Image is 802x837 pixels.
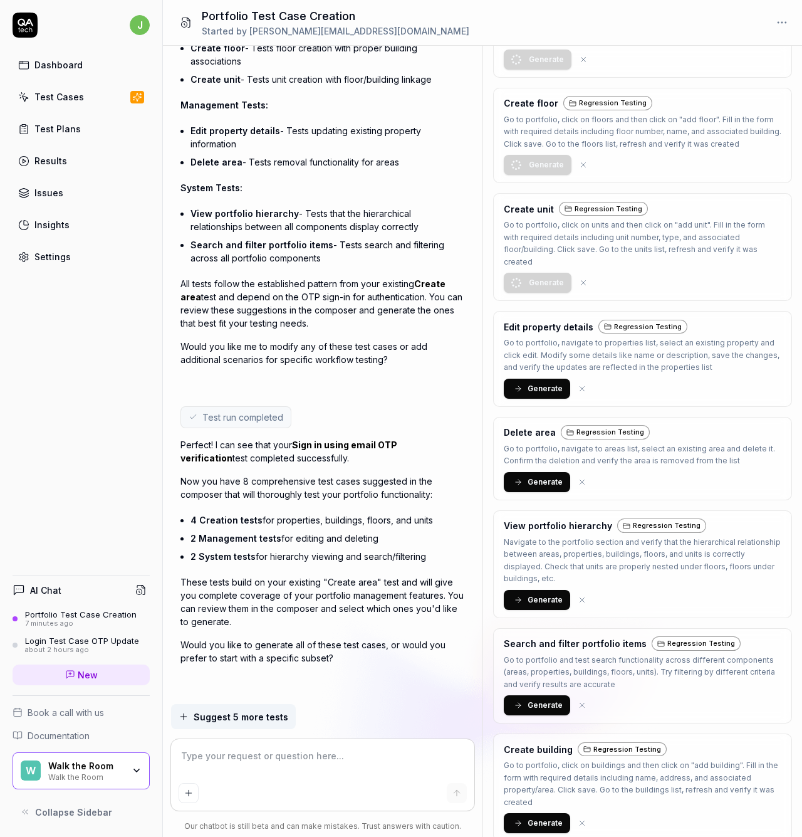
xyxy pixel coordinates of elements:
[529,277,564,288] span: Generate
[249,26,469,36] span: [PERSON_NAME][EMAIL_ADDRESS][DOMAIN_NAME]
[13,245,150,269] a: Settings
[48,771,123,781] div: Walk the Room
[652,636,741,651] a: Regression Testing
[504,113,781,150] p: Go to portfolio, click on floors and then click on "add floor". Fill in the form with required de...
[528,383,563,394] span: Generate
[34,122,81,135] div: Test Plans
[21,761,41,781] span: W
[34,154,67,167] div: Results
[559,202,648,216] div: Regression Testing
[180,475,465,501] p: Now you have 8 comprehensive test cases suggested in the composer that will thoroughly test your ...
[504,97,558,110] h3: Create floor
[529,54,564,65] span: Generate
[504,379,570,399] button: Generate
[561,425,650,440] a: Regression Testing
[190,122,465,153] li: - Tests updating existing property information
[504,273,571,293] button: Generate
[30,584,61,597] h4: AI Chat
[504,695,570,715] button: Generate
[617,519,706,534] a: Regression Testing
[179,783,199,803] button: Add attachment
[180,182,242,193] span: System Tests:
[180,638,465,665] p: Would you like to generate all of these test cases, or would you prefer to start with a specific ...
[190,515,263,525] span: 4 Creation tests
[13,181,150,205] a: Issues
[528,700,563,711] span: Generate
[563,96,652,110] div: Regression Testing
[504,536,781,585] p: Navigate to the portfolio section and verify that the hierarchical relationship between areas, pr...
[504,50,571,70] button: Generate
[504,337,781,374] p: Go to portfolio, navigate to properties list, select an existing property and click edit. Modify ...
[78,668,98,682] span: New
[190,204,465,236] li: - Tests that the hierarchical relationships between all components display correctly
[504,759,781,808] p: Go to portfolio, click on buildings and then click on "add building". Fill in the form with requi...
[504,472,570,492] button: Generate
[48,761,123,772] div: Walk the Room
[190,529,465,547] li: for editing and deleting
[13,752,150,790] button: WWalk the RoomWalk the Room
[190,547,465,566] li: for hierarchy viewing and search/filtering
[529,159,564,171] span: Generate
[190,236,465,267] li: - Tests search and filtering across all portfolio components
[34,90,84,103] div: Test Cases
[180,440,397,463] a: Sign in using email OTP verification
[190,43,245,53] span: Create floor
[28,729,90,742] span: Documentation
[13,117,150,141] a: Test Plans
[180,576,465,628] p: These tests build on your existing "Create area" test and will give you complete coverage of your...
[25,619,137,628] div: 7 minutes ago
[35,806,112,819] span: Collapse Sidebar
[190,74,241,85] span: Create unit
[504,155,571,175] button: Generate
[194,710,288,724] span: Suggest 5 more tests
[13,799,150,824] button: Collapse Sidebar
[504,426,556,439] h3: Delete area
[202,411,283,424] span: Test run completed
[190,153,465,171] li: - Tests removal functionality for areas
[528,476,563,488] span: Generate
[34,58,83,71] div: Dashboard
[202,24,469,38] div: Started by
[504,743,573,756] h3: Create building
[504,219,781,268] p: Go to portfolio, click on units and then click on "add unit". Fill in the form with required deta...
[528,818,563,829] span: Generate
[34,186,63,199] div: Issues
[190,533,281,544] span: 2 Management tests
[34,250,71,263] div: Settings
[180,340,465,366] p: Would you like me to modify any of these test cases or add additional scenarios for specific work...
[559,201,648,216] a: Regression Testing
[13,636,150,655] a: Login Test Case OTP Updateabout 2 hours ago
[180,277,465,330] p: All tests follow the established pattern from your existing test and depend on the OTP sign-in fo...
[504,519,612,532] h3: View portfolio hierarchy
[504,203,554,216] h3: Create unit
[190,240,333,250] span: Search and filter portfolio items
[13,149,150,173] a: Results
[13,609,150,628] a: Portfolio Test Case Creation7 minutes ago
[190,551,256,562] span: 2 System tests
[190,70,465,88] li: - Tests unit creation with floor/building linkage
[13,706,150,719] a: Book a call with us
[25,646,139,655] div: about 2 hours ago
[180,438,465,465] p: Perfect! I can see that your test completed successfully.
[130,15,150,35] span: j
[13,213,150,237] a: Insights
[504,590,570,610] button: Generate
[13,53,150,77] a: Dashboard
[598,320,687,334] div: Regression Testing
[34,218,70,231] div: Insights
[180,278,445,302] a: Create area
[598,319,687,334] a: Regression Testing
[578,742,667,757] a: Regression Testing
[504,813,570,833] button: Generate
[504,654,781,691] p: Go to portfolio and test search functionality across different components (areas, properties, bui...
[25,609,137,619] div: Portfolio Test Case Creation
[25,636,139,646] div: Login Test Case OTP Update
[28,706,104,719] span: Book a call with us
[190,39,465,70] li: - Tests floor creation with proper building associations
[130,13,150,38] button: j
[171,704,296,729] button: Suggest 5 more tests
[13,85,150,109] a: Test Cases
[180,100,268,110] span: Management Tests:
